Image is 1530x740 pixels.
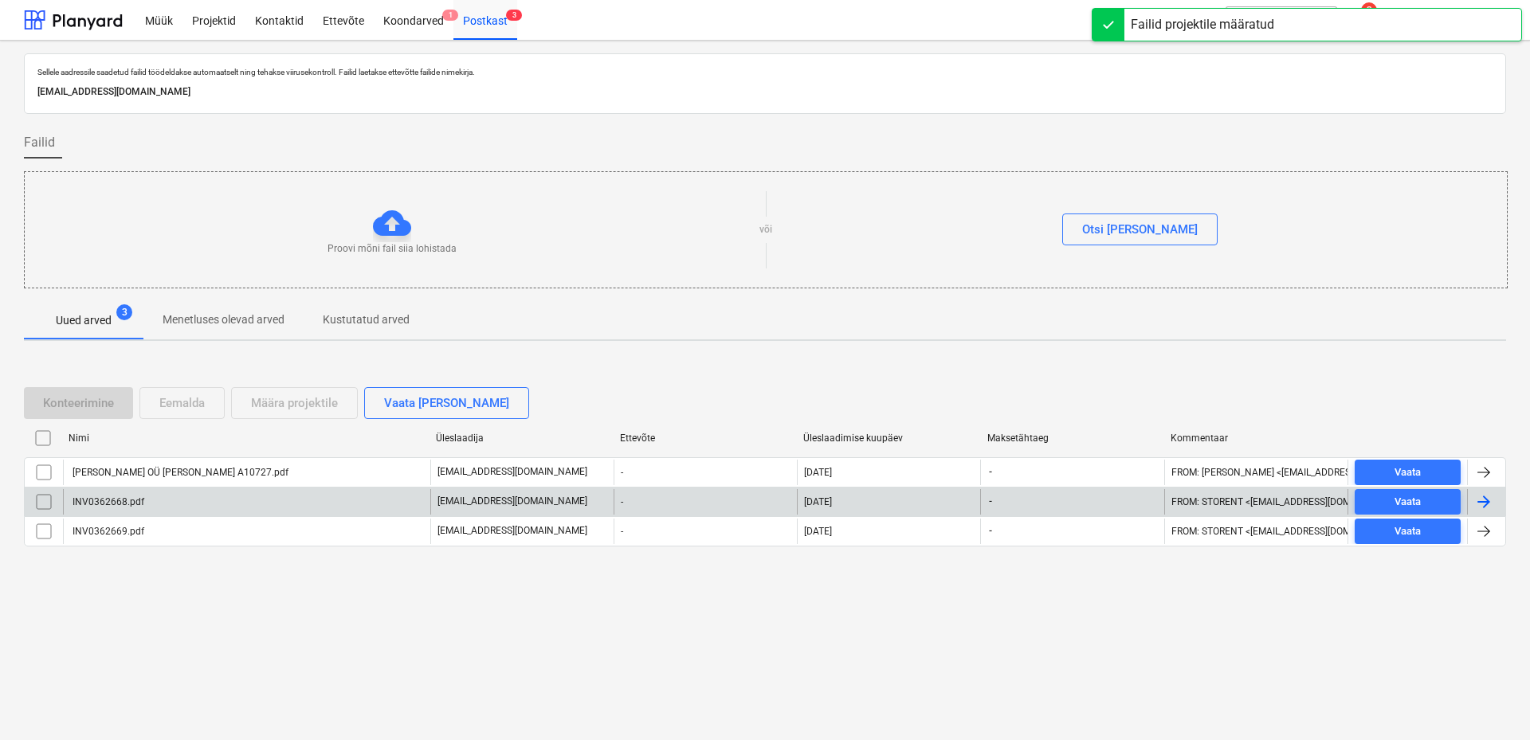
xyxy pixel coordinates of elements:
[37,84,1493,100] p: [EMAIL_ADDRESS][DOMAIN_NAME]
[1171,433,1342,444] div: Kommentaar
[384,393,509,413] div: Vaata [PERSON_NAME]
[323,311,410,328] p: Kustutatud arved
[70,467,288,478] div: [PERSON_NAME] OÜ [PERSON_NAME] A10727.pdf
[804,467,832,478] div: [DATE]
[24,171,1508,288] div: Proovi mõni fail siia lohistadavõiOtsi [PERSON_NAME]
[1395,523,1421,541] div: Vaata
[1395,464,1421,482] div: Vaata
[69,433,423,444] div: Nimi
[1355,460,1461,485] button: Vaata
[804,496,832,507] div: [DATE]
[803,433,975,444] div: Üleslaadimise kuupäev
[614,489,797,515] div: -
[437,495,587,508] p: [EMAIL_ADDRESS][DOMAIN_NAME]
[437,524,587,538] p: [EMAIL_ADDRESS][DOMAIN_NAME]
[364,387,529,419] button: Vaata [PERSON_NAME]
[163,311,284,328] p: Menetluses olevad arved
[1082,219,1198,240] div: Otsi [PERSON_NAME]
[442,10,458,21] span: 1
[987,433,1159,444] div: Maksetähtaeg
[804,526,832,537] div: [DATE]
[70,526,144,537] div: INV0362669.pdf
[56,312,112,329] p: Uued arved
[987,524,994,538] span: -
[1395,493,1421,511] div: Vaata
[620,433,791,444] div: Ettevõte
[70,496,144,507] div: INV0362668.pdf
[328,242,457,256] p: Proovi mõni fail siia lohistada
[1355,519,1461,544] button: Vaata
[759,223,772,237] p: või
[614,460,797,485] div: -
[437,465,587,479] p: [EMAIL_ADDRESS][DOMAIN_NAME]
[1062,213,1218,245] button: Otsi [PERSON_NAME]
[24,133,55,152] span: Failid
[436,433,607,444] div: Üleslaadija
[987,495,994,508] span: -
[116,304,132,320] span: 3
[1355,489,1461,515] button: Vaata
[506,10,522,21] span: 3
[1131,15,1274,34] div: Failid projektile määratud
[987,465,994,479] span: -
[1450,664,1530,740] iframe: Chat Widget
[614,519,797,544] div: -
[37,67,1493,77] p: Sellele aadressile saadetud failid töödeldakse automaatselt ning tehakse viirusekontroll. Failid ...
